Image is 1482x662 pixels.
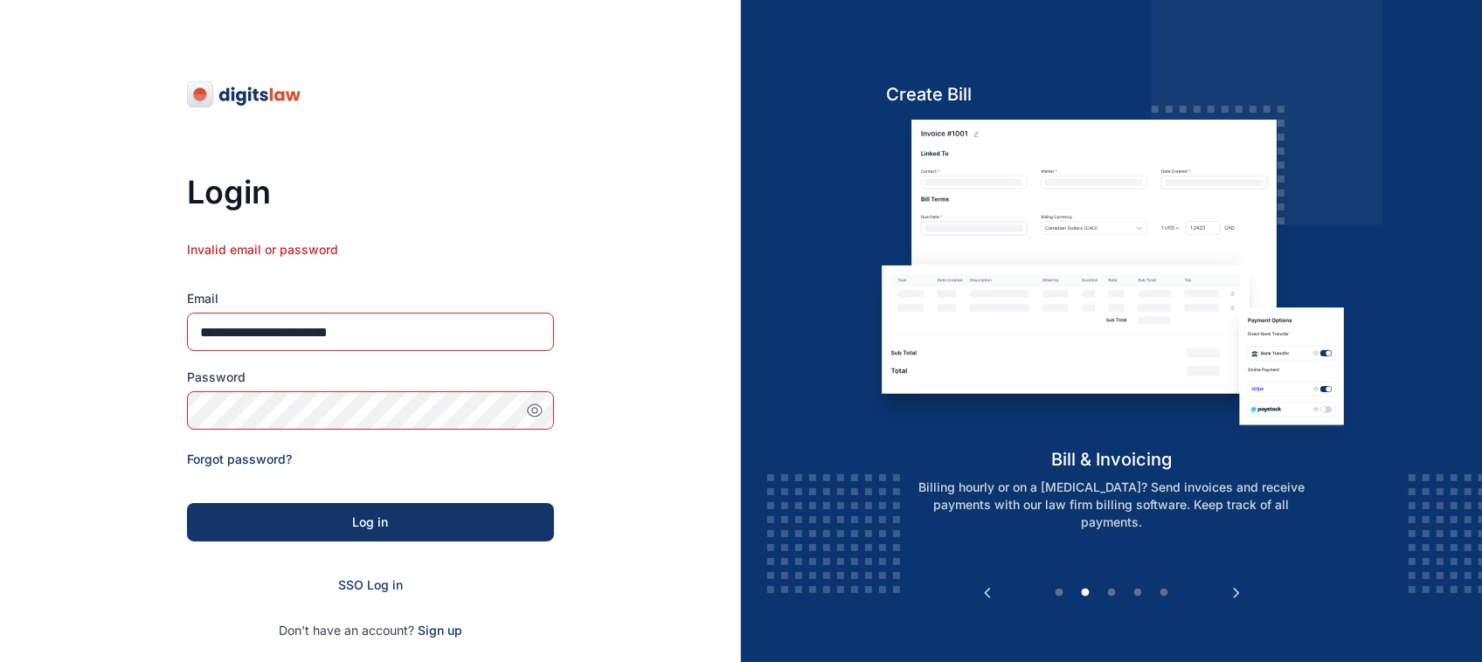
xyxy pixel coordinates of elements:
img: digitslaw-logo [187,80,302,108]
button: Log in [187,503,554,541]
button: 3 [1103,584,1120,602]
h3: Login [187,175,554,210]
div: Invalid email or password [187,241,554,290]
button: Next [1228,584,1245,602]
button: 1 [1050,584,1068,602]
div: Log in [215,514,526,531]
span: Sign up [418,622,462,639]
label: Password [187,369,554,386]
a: Forgot password? [187,452,292,466]
p: Don't have an account? [187,622,554,639]
a: Sign up [418,623,462,638]
h5: Create Bill [869,82,1354,107]
button: 4 [1129,584,1146,602]
h5: bill & invoicing [869,447,1354,472]
img: bill-and-invoicin [869,120,1354,447]
button: 2 [1077,584,1094,602]
button: 5 [1155,584,1173,602]
p: Billing hourly or on a [MEDICAL_DATA]? Send invoices and receive payments with our law firm billi... [888,479,1335,531]
a: SSO Log in [338,577,403,592]
label: Email [187,290,554,307]
button: Previous [979,584,996,602]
